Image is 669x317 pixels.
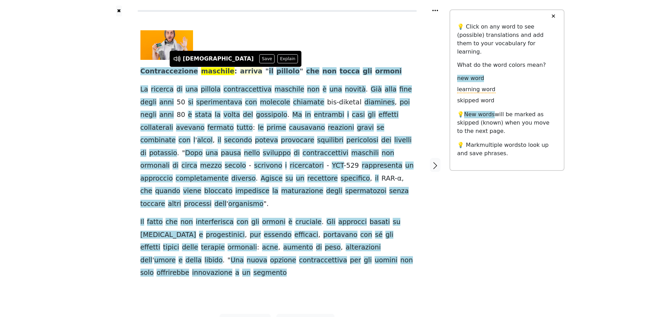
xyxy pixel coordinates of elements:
span: tutto [237,124,253,132]
span: . [223,256,225,265]
span: di [177,85,183,94]
span: con [178,136,190,145]
span: ' [226,200,228,208]
span: learning word [457,86,495,93]
span: nuova [247,256,267,265]
span: dell [140,256,153,265]
span: maschili [351,149,379,158]
span: le [258,124,264,132]
span: tipici [163,243,179,252]
span: e [178,256,183,265]
span: ricerca [151,85,174,94]
span: casi [352,111,365,119]
button: Explain [277,54,298,63]
span: pur [250,231,261,239]
span: , [370,174,372,183]
span: di [172,161,179,170]
span: gravi [357,124,374,132]
span: contraccettiva [299,256,347,265]
span: , [245,231,247,239]
span: sé [375,231,383,239]
span: ormoni [375,67,402,76]
span: è [323,85,327,94]
span: , [341,243,343,252]
span: un [405,161,414,170]
span: sviluppo [263,149,291,158]
span: peso [325,243,341,252]
span: con [237,218,248,227]
span: New words [464,111,495,118]
span: mezzo [200,161,222,170]
span: impedisce [235,187,269,196]
span: bloccato [204,187,232,196]
span: ormoni [262,218,285,227]
span: di [316,243,322,252]
span: non [400,256,413,265]
span: nello [244,149,260,158]
span: " [228,256,231,265]
span: su [285,174,293,183]
img: 689495c120439.jpeg [140,30,193,60]
span: che [166,218,178,227]
span: quando [155,187,180,196]
span: alla [385,85,397,94]
span: terapie [201,243,225,252]
span: interferisca [196,218,234,227]
span: tocca [340,67,360,76]
span: Contraccezione [140,67,198,76]
span: : [253,124,255,132]
span: -529 [344,161,359,170]
span: processi [184,200,212,208]
span: - [326,161,329,170]
span: libido [205,256,223,265]
span: , [278,243,280,252]
span: gli [364,256,372,265]
span: livelli [394,136,412,145]
span: . [366,85,368,94]
span: arriva [240,67,262,76]
span: anni [159,98,174,107]
span: . [256,174,258,183]
span: . [287,111,289,119]
span: pillolo [276,67,299,76]
span: , [213,136,215,145]
span: circa [182,161,198,170]
span: provocare [281,136,314,145]
span: secolo [225,161,246,170]
span: degli [140,98,157,107]
span: recettore [307,174,338,183]
span: : [257,243,259,252]
span: toccare [140,200,165,208]
span: specifico [341,174,370,183]
span: maschile [275,85,305,94]
span: che [140,187,153,196]
span: su [393,218,400,227]
button: ✕ [547,10,560,23]
span: effetti [140,243,160,252]
span: il [217,136,221,145]
span: si [188,98,193,107]
span: Già [371,85,382,94]
span: e [199,231,203,239]
span: maturazione [281,187,323,196]
span: Dopo [185,149,202,158]
span: new word [457,75,484,82]
span: degli [326,187,343,196]
span: " [182,149,185,158]
span: contraccettivi [302,149,348,158]
span: pausa [221,149,241,158]
span: molecole [260,98,290,107]
span: viene [183,187,201,196]
span: ' [195,136,197,145]
span: dell [214,200,226,208]
span: , [395,98,397,107]
p: 💡 will be marked as skipped (known) when you move to the next page. [457,110,557,135]
span: non [322,67,337,76]
span: bis-diketal [327,98,362,107]
span: negli [140,111,157,119]
span: pillola [201,85,221,94]
span: portavano [323,231,357,239]
span: offrirebbe [156,269,189,277]
span: con [245,98,257,107]
span: novità [345,85,366,94]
